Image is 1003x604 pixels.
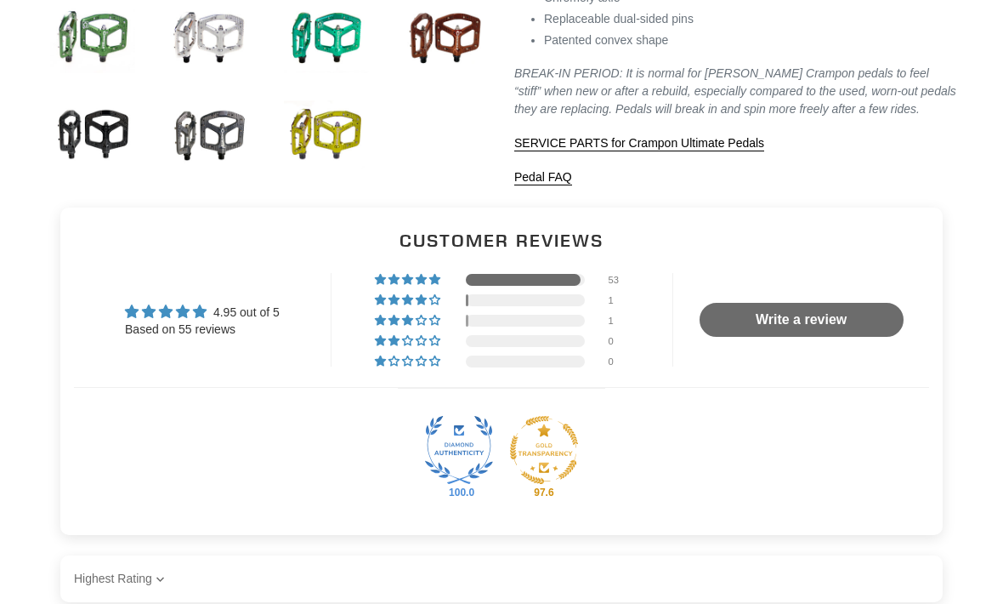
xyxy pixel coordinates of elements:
img: Load image into Gallery viewer, Crampon Ultimate Pedals [164,90,256,182]
img: Load image into Gallery viewer, Crampon Ultimate Pedals [280,90,372,182]
a: SERVICE PARTS for Crampon Ultimate Pedals [514,137,764,152]
div: Gold Transparent Shop. Published at least 95% of verified reviews received in total [510,417,578,490]
div: 96% (53) reviews with 5 star rating [375,275,443,287]
div: 1 [609,295,629,307]
h2: Customer Reviews [74,229,929,254]
div: Based on 55 reviews [125,322,280,339]
div: 53 [609,275,629,287]
li: Replaceable dual-sided pins [544,11,956,29]
div: 2% (1) reviews with 3 star rating [375,316,443,328]
span: SERVICE PARTS for Crampon Ultimate Pedals [514,137,764,151]
div: 97.6 [530,487,558,500]
select: Sort dropdown [74,563,169,597]
div: 2% (1) reviews with 4 star rating [375,295,443,307]
div: 1 [609,316,629,328]
div: Average rating is 4.95 stars [125,303,280,322]
span: Patented convex shape [544,34,668,48]
img: Judge.me Diamond Authentic Shop medal [425,417,493,485]
span: 4.95 out of 5 [213,306,280,320]
a: Judge.me Gold Transparent Shop medal 97.6 [510,417,578,485]
img: Load image into Gallery viewer, Crampon Ultimate Pedals [47,90,139,182]
a: Judge.me Diamond Authentic Shop medal 100.0 [425,417,493,485]
a: Pedal FAQ [514,171,572,186]
em: BREAK-IN PERIOD: It is normal for [PERSON_NAME] Crampon pedals to feel “stiff” when new or after ... [514,67,956,117]
div: Diamond Authentic Shop. 100% of published reviews are verified reviews [425,417,493,490]
div: 100.0 [445,487,473,500]
a: Write a review [700,304,904,338]
img: Judge.me Gold Transparent Shop medal [510,417,578,485]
